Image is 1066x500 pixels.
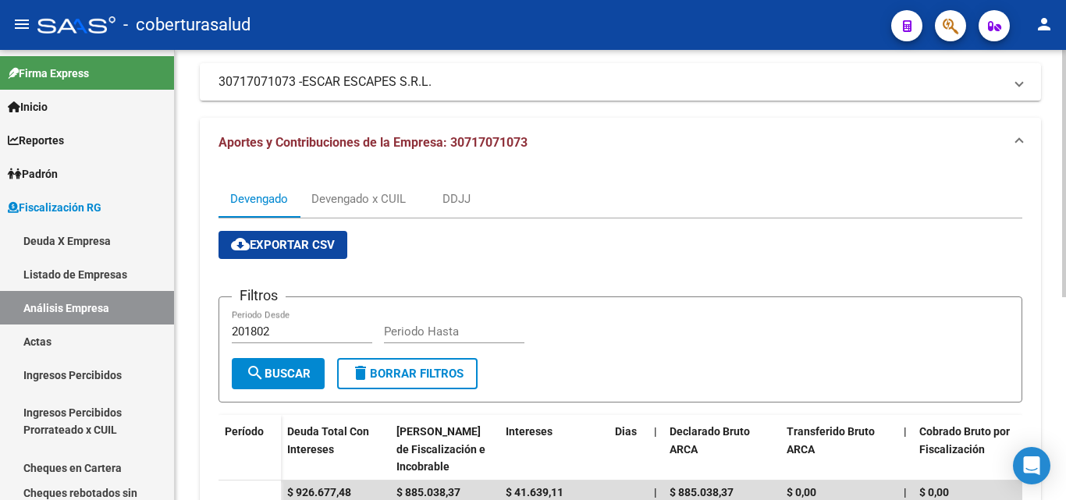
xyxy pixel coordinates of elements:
datatable-header-cell: Dias [609,415,648,484]
span: | [904,486,907,498]
mat-icon: menu [12,15,31,34]
span: Cobrado Bruto por Fiscalización [919,425,1010,456]
datatable-header-cell: Deuda Total Con Intereses [281,415,390,484]
span: Deuda Total Con Intereses [287,425,369,456]
datatable-header-cell: | [648,415,663,484]
span: Padrón [8,165,58,183]
mat-icon: cloud_download [231,235,250,254]
div: Devengado [230,190,288,207]
h3: Filtros [232,285,286,307]
span: Borrar Filtros [351,367,464,381]
datatable-header-cell: Declarado Bruto ARCA [663,415,780,484]
span: | [654,486,657,498]
span: Fiscalización RG [8,199,101,216]
mat-icon: search [246,363,265,382]
div: Devengado x CUIL [311,190,406,207]
mat-expansion-panel-header: 30717071073 -ESCAR ESCAPES S.R.L. [200,63,1041,101]
span: Intereses [506,425,553,438]
datatable-header-cell: Intereses [499,415,609,484]
span: Exportar CSV [231,238,335,252]
mat-icon: delete [351,363,370,382]
span: - coberturasalud [123,8,251,42]
span: Inicio [8,98,48,115]
div: DDJJ [442,190,471,207]
span: [PERSON_NAME] de Fiscalización e Incobrable [396,425,485,473]
datatable-header-cell: Período [219,415,281,480]
datatable-header-cell: | [897,415,913,484]
span: Buscar [246,367,311,381]
span: $ 0,00 [919,486,949,498]
span: | [654,425,657,438]
span: Aportes y Contribuciones de la Empresa: 30717071073 [219,135,528,150]
span: Firma Express [8,65,89,82]
span: $ 41.639,11 [506,486,563,498]
mat-icon: person [1035,15,1054,34]
span: Dias [615,425,637,438]
span: Transferido Bruto ARCA [787,425,875,456]
span: $ 885.038,37 [670,486,734,498]
span: Reportes [8,132,64,149]
span: $ 926.677,48 [287,486,351,498]
span: | [904,425,907,438]
span: $ 0,00 [787,486,816,498]
datatable-header-cell: Transferido Bruto ARCA [780,415,897,484]
span: Período [225,425,264,438]
button: Borrar Filtros [337,358,478,389]
span: ESCAR ESCAPES S.R.L. [302,73,432,90]
button: Buscar [232,358,325,389]
div: Open Intercom Messenger [1013,447,1050,484]
mat-panel-title: 30717071073 - [219,73,1004,90]
datatable-header-cell: Cobrado Bruto por Fiscalización [913,415,1030,484]
mat-expansion-panel-header: Aportes y Contribuciones de la Empresa: 30717071073 [200,118,1041,168]
span: $ 885.038,37 [396,486,460,498]
button: Exportar CSV [219,231,347,259]
span: Declarado Bruto ARCA [670,425,750,456]
datatable-header-cell: Deuda Bruta Neto de Fiscalización e Incobrable [390,415,499,484]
